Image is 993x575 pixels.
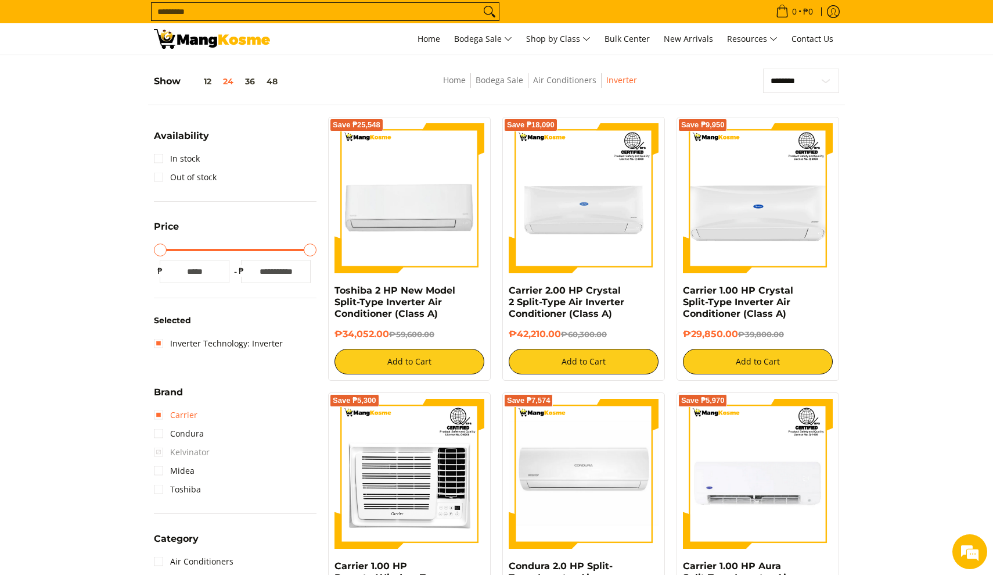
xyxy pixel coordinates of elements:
h6: ₱34,052.00 [334,328,484,340]
img: Carrier 1.00 HP Remote Window-Type Compact Inverter Air Conditioner (Premium) [334,399,484,549]
a: Carrier 2.00 HP Crystal 2 Split-Type Air Inverter Conditioner (Class A) [509,285,624,319]
a: Resources [721,23,783,55]
a: Air Conditioners [533,74,596,85]
button: Search [480,3,499,20]
a: Toshiba [154,480,201,499]
span: Save ₱25,548 [333,122,380,128]
a: Contact Us [786,23,839,55]
button: 24 [217,77,239,86]
del: ₱59,600.00 [389,330,434,339]
span: • [772,5,816,18]
img: Carrier 2.00 HP Crystal 2 Split-Type Air Inverter Conditioner (Class A) [509,123,659,273]
summary: Open [154,534,199,552]
img: Toshiba 2 HP New Model Split-Type Inverter Air Conditioner (Class A) [334,123,484,273]
span: ₱0 [801,8,815,16]
del: ₱60,300.00 [561,330,607,339]
span: Save ₱5,970 [681,397,725,404]
summary: Open [154,131,209,149]
summary: Open [154,388,183,406]
span: Kelvinator [154,443,210,462]
img: condura-split-type-inverter-air-conditioner-class-b-full-view-mang-kosme [509,399,659,549]
a: Bulk Center [599,23,656,55]
a: Home [443,74,466,85]
img: Carrier 1.00 HP Aura Split-Type Inverter Air Conditioner (Premium) [683,399,833,549]
textarea: Type your message and click 'Submit' [6,317,221,358]
summary: Open [154,222,179,240]
a: Carrier 1.00 HP Crystal Split-Type Inverter Air Conditioner (Class A) [683,285,793,319]
h5: Show [154,76,283,87]
a: New Arrivals [658,23,719,55]
a: Out of stock [154,168,217,187]
a: Condura [154,424,204,443]
span: Availability [154,131,209,141]
span: ₱ [154,265,165,277]
nav: Main Menu [282,23,839,55]
a: Inverter Technology: Inverter [154,334,283,353]
a: Air Conditioners [154,552,233,571]
a: Bodega Sale [476,74,523,85]
button: 12 [181,77,217,86]
a: Home [412,23,446,55]
a: Midea [154,462,195,480]
img: Bodega Sale Aircon l Mang Kosme: Home Appliances Warehouse Sale | Page 2 [154,29,270,49]
img: Carrier 1.00 HP Crystal Split-Type Inverter Air Conditioner (Class A) [683,123,833,273]
div: Minimize live chat window [190,6,218,34]
button: 36 [239,77,261,86]
span: New Arrivals [664,33,713,44]
a: Carrier [154,406,197,424]
span: Brand [154,388,183,397]
a: Shop by Class [520,23,596,55]
span: 0 [790,8,798,16]
span: Save ₱5,300 [333,397,376,404]
button: 48 [261,77,283,86]
h6: ₱29,850.00 [683,328,833,340]
em: Submit [170,358,211,374]
span: Bulk Center [605,33,650,44]
a: Toshiba 2 HP New Model Split-Type Inverter Air Conditioner (Class A) [334,285,455,319]
nav: Breadcrumbs [364,73,715,99]
span: Bodega Sale [454,32,512,47]
a: In stock [154,149,200,168]
span: Shop by Class [526,32,591,47]
button: Add to Cart [509,349,659,374]
span: Home [418,33,440,44]
span: Resources [727,32,778,47]
span: ₱ [235,265,247,277]
button: Add to Cart [683,349,833,374]
span: We are offline. Please leave us a message. [24,147,203,264]
span: Save ₱7,574 [507,397,551,404]
button: Add to Cart [334,349,484,374]
h6: Selected [154,316,316,326]
span: Save ₱9,950 [681,122,725,128]
span: Price [154,222,179,231]
div: Leave a message [60,65,195,80]
span: Save ₱18,090 [507,122,555,128]
span: Inverter [606,73,637,88]
h6: ₱42,210.00 [509,328,659,340]
del: ₱39,800.00 [738,330,784,339]
a: Bodega Sale [448,23,518,55]
span: Category [154,534,199,544]
span: Contact Us [791,33,833,44]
